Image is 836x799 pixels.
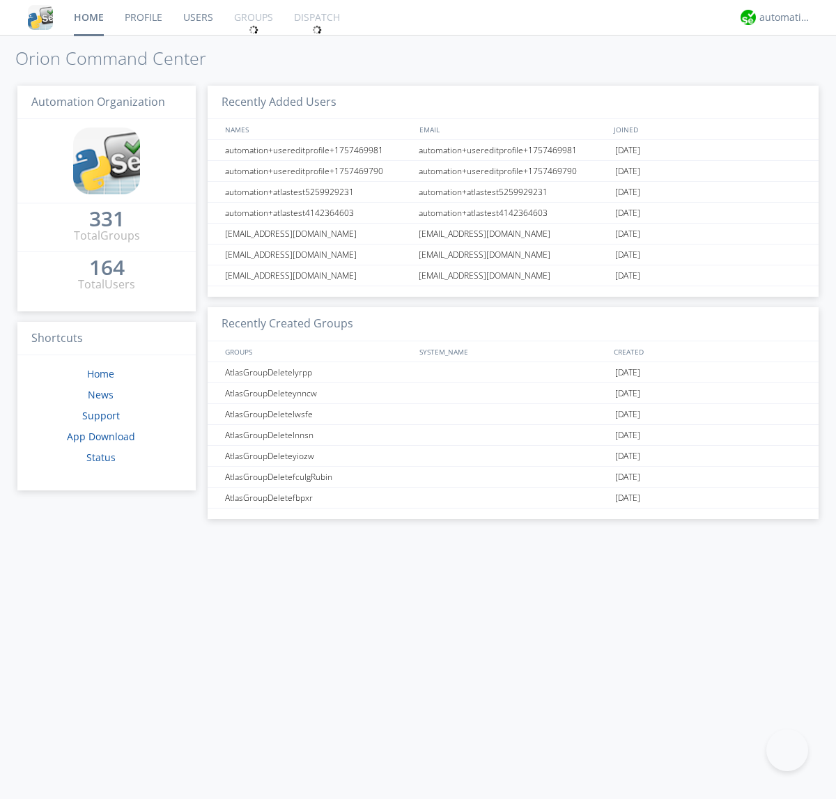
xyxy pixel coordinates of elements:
span: [DATE] [615,488,640,509]
a: Support [82,409,120,422]
div: [EMAIL_ADDRESS][DOMAIN_NAME] [415,265,612,286]
a: AtlasGroupDeleteyiozw[DATE] [208,446,819,467]
div: Total Users [78,277,135,293]
div: 331 [89,212,125,226]
a: [EMAIL_ADDRESS][DOMAIN_NAME][EMAIL_ADDRESS][DOMAIN_NAME][DATE] [208,224,819,245]
div: automation+atlas [759,10,812,24]
span: [DATE] [615,161,640,182]
div: JOINED [610,119,805,139]
iframe: Toggle Customer Support [766,729,808,771]
span: [DATE] [615,265,640,286]
div: automation+usereditprofile+1757469981 [222,140,415,160]
div: 164 [89,261,125,274]
div: [EMAIL_ADDRESS][DOMAIN_NAME] [415,224,612,244]
span: [DATE] [615,140,640,161]
h3: Recently Added Users [208,86,819,120]
div: [EMAIL_ADDRESS][DOMAIN_NAME] [222,224,415,244]
div: automation+usereditprofile+1757469790 [222,161,415,181]
a: App Download [67,430,135,443]
div: automation+atlastest4142364603 [222,203,415,223]
a: Status [86,451,116,464]
a: automation+usereditprofile+1757469981automation+usereditprofile+1757469981[DATE] [208,140,819,161]
div: EMAIL [416,119,610,139]
a: AtlasGroupDeletefculgRubin[DATE] [208,467,819,488]
a: News [88,388,114,401]
div: [EMAIL_ADDRESS][DOMAIN_NAME] [415,245,612,265]
a: [EMAIL_ADDRESS][DOMAIN_NAME][EMAIL_ADDRESS][DOMAIN_NAME][DATE] [208,245,819,265]
div: AtlasGroupDeleteynncw [222,383,415,403]
div: AtlasGroupDeletelyrpp [222,362,415,382]
h3: Shortcuts [17,322,196,356]
div: AtlasGroupDeleteyiozw [222,446,415,466]
span: [DATE] [615,182,640,203]
div: [EMAIL_ADDRESS][DOMAIN_NAME] [222,265,415,286]
div: Total Groups [74,228,140,244]
a: AtlasGroupDeleteynncw[DATE] [208,383,819,404]
a: automation+atlastest5259929231automation+atlastest5259929231[DATE] [208,182,819,203]
a: AtlasGroupDeletelwsfe[DATE] [208,404,819,425]
img: cddb5a64eb264b2086981ab96f4c1ba7 [73,127,140,194]
div: AtlasGroupDeletefbpxr [222,488,415,508]
img: d2d01cd9b4174d08988066c6d424eccd [741,10,756,25]
a: 331 [89,212,125,228]
img: cddb5a64eb264b2086981ab96f4c1ba7 [28,5,53,30]
div: automation+atlastest5259929231 [222,182,415,202]
div: [EMAIL_ADDRESS][DOMAIN_NAME] [222,245,415,265]
span: Automation Organization [31,94,165,109]
div: AtlasGroupDeletefculgRubin [222,467,415,487]
span: [DATE] [615,467,640,488]
a: 164 [89,261,125,277]
div: automation+usereditprofile+1757469981 [415,140,612,160]
span: [DATE] [615,425,640,446]
div: AtlasGroupDeletelwsfe [222,404,415,424]
div: NAMES [222,119,412,139]
a: [EMAIL_ADDRESS][DOMAIN_NAME][EMAIL_ADDRESS][DOMAIN_NAME][DATE] [208,265,819,286]
div: GROUPS [222,341,412,362]
div: CREATED [610,341,805,362]
img: spin.svg [312,25,322,35]
a: automation+usereditprofile+1757469790automation+usereditprofile+1757469790[DATE] [208,161,819,182]
span: [DATE] [615,383,640,404]
span: [DATE] [615,245,640,265]
span: [DATE] [615,224,640,245]
div: automation+atlastest5259929231 [415,182,612,202]
span: [DATE] [615,362,640,383]
img: spin.svg [249,25,258,35]
span: [DATE] [615,203,640,224]
h3: Recently Created Groups [208,307,819,341]
span: [DATE] [615,404,640,425]
a: automation+atlastest4142364603automation+atlastest4142364603[DATE] [208,203,819,224]
span: [DATE] [615,446,640,467]
a: AtlasGroupDeletefbpxr[DATE] [208,488,819,509]
a: AtlasGroupDeletelyrpp[DATE] [208,362,819,383]
div: automation+atlastest4142364603 [415,203,612,223]
a: Home [87,367,114,380]
div: SYSTEM_NAME [416,341,610,362]
div: automation+usereditprofile+1757469790 [415,161,612,181]
a: AtlasGroupDeletelnnsn[DATE] [208,425,819,446]
div: AtlasGroupDeletelnnsn [222,425,415,445]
